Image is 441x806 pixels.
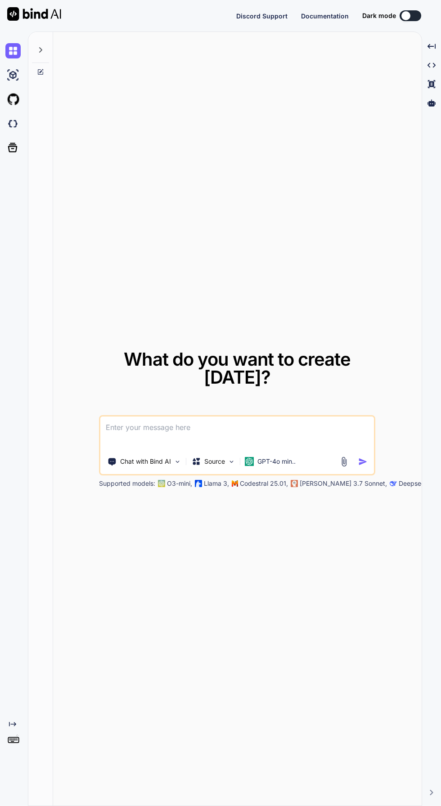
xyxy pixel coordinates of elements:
img: attachment [339,457,349,467]
button: Documentation [301,11,349,21]
img: GPT-4o mini [245,457,254,466]
span: Discord Support [236,12,288,20]
span: Dark mode [362,11,396,20]
img: githubLight [5,92,21,107]
img: Llama2 [195,480,202,487]
img: Bind AI [7,7,61,21]
img: Pick Models [228,458,235,466]
p: Codestral 25.01, [240,479,288,488]
img: ai-studio [5,67,21,83]
p: Deepseek R1 [399,479,437,488]
img: chat [5,43,21,58]
img: darkCloudIdeIcon [5,116,21,131]
p: Supported models: [99,479,155,488]
button: Discord Support [236,11,288,21]
p: O3-mini, [167,479,192,488]
img: GPT-4 [158,480,165,487]
p: GPT-4o min.. [257,457,296,466]
p: [PERSON_NAME] 3.7 Sonnet, [300,479,387,488]
img: claude [390,480,397,487]
img: Pick Tools [174,458,181,466]
p: Llama 3, [204,479,229,488]
img: Mistral-AI [232,480,238,487]
span: Documentation [301,12,349,20]
img: claude [291,480,298,487]
span: What do you want to create [DATE]? [124,348,351,388]
p: Chat with Bind AI [120,457,171,466]
img: icon [358,457,368,466]
p: Source [204,457,225,466]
